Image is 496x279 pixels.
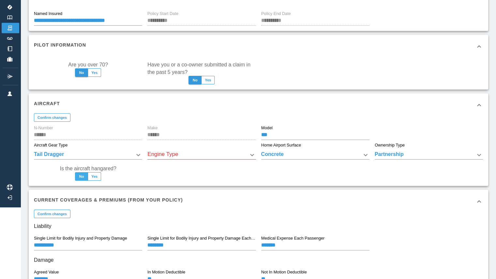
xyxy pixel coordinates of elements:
label: Ownership Type [375,142,405,148]
div: Current Coverages & Premiums (from your policy) [29,190,488,213]
button: Yes [88,68,101,77]
button: Yes [201,76,215,84]
h6: Current Coverages & Premiums (from your policy) [34,196,183,203]
button: Yes [88,172,101,181]
button: No [75,68,88,77]
button: Confirm changes [34,113,70,122]
label: Medical Expense Each Passenger [261,235,324,241]
div: Partnership [375,150,483,160]
label: Agreed Value [34,269,59,275]
div: Aircraft [29,93,488,117]
button: Confirm changes [34,210,70,218]
label: N-Number [34,125,53,131]
label: Have you or a co-owner submitted a claim in the past 5 years? [147,61,256,76]
label: Is the aircraft hangared? [60,165,116,172]
div: Concrete [261,150,369,160]
label: Model [261,125,273,131]
label: Make [147,125,158,131]
div: Pilot Information [29,35,488,58]
div: Tail Dragger [34,150,142,160]
label: Named Insured [34,11,62,17]
button: No [75,172,88,181]
h6: Aircraft [34,100,60,107]
label: Aircraft Gear Type [34,142,68,148]
h6: Damage [34,256,483,265]
label: Policy End Date [261,11,291,17]
label: In Motion Deductible [147,269,185,275]
label: Single Limit for Bodily Injury and Property Damage Each Passenger [147,235,255,241]
label: Policy Start Date [147,11,178,17]
h6: Liability [34,222,483,231]
button: No [188,76,202,84]
label: Not In Motion Deductible [261,269,307,275]
label: Home Airport Surface [261,142,301,148]
label: Are you over 70? [68,61,108,68]
label: Single Limit for Bodily Injury and Property Damage [34,235,127,241]
h6: Pilot Information [34,41,86,49]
